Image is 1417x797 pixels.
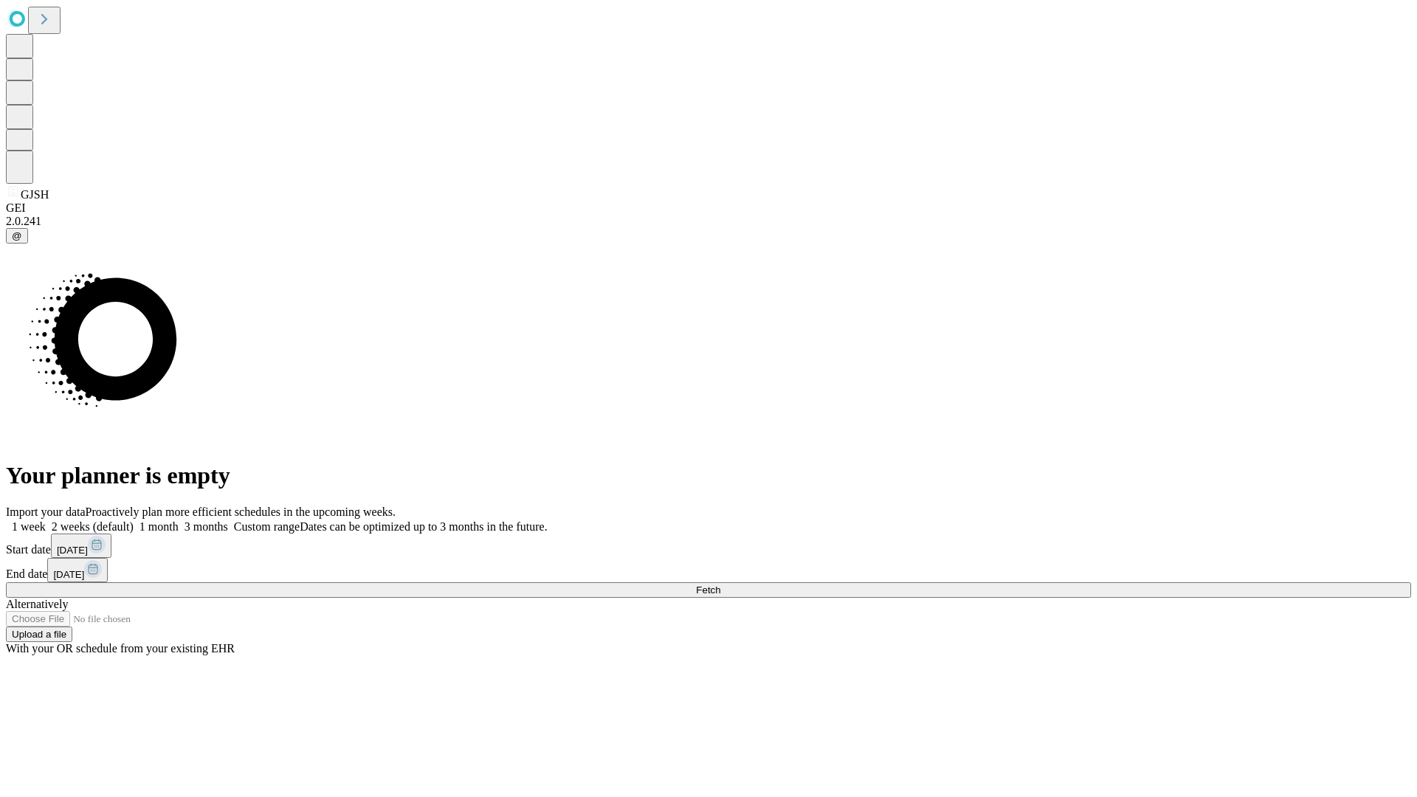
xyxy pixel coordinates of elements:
span: Custom range [234,520,300,533]
h1: Your planner is empty [6,462,1411,489]
span: Proactively plan more efficient schedules in the upcoming weeks. [86,506,396,518]
span: Fetch [696,584,720,596]
button: Upload a file [6,627,72,642]
span: [DATE] [53,569,84,580]
div: Start date [6,534,1411,558]
span: Import your data [6,506,86,518]
span: GJSH [21,188,49,201]
button: [DATE] [47,558,108,582]
span: Alternatively [6,598,68,610]
button: [DATE] [51,534,111,558]
div: End date [6,558,1411,582]
span: @ [12,230,22,241]
button: @ [6,228,28,244]
span: 3 months [185,520,228,533]
button: Fetch [6,582,1411,598]
span: Dates can be optimized up to 3 months in the future. [300,520,547,533]
span: 1 week [12,520,46,533]
span: 2 weeks (default) [52,520,134,533]
div: GEI [6,201,1411,215]
span: [DATE] [57,545,88,556]
div: 2.0.241 [6,215,1411,228]
span: With your OR schedule from your existing EHR [6,642,235,655]
span: 1 month [139,520,179,533]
